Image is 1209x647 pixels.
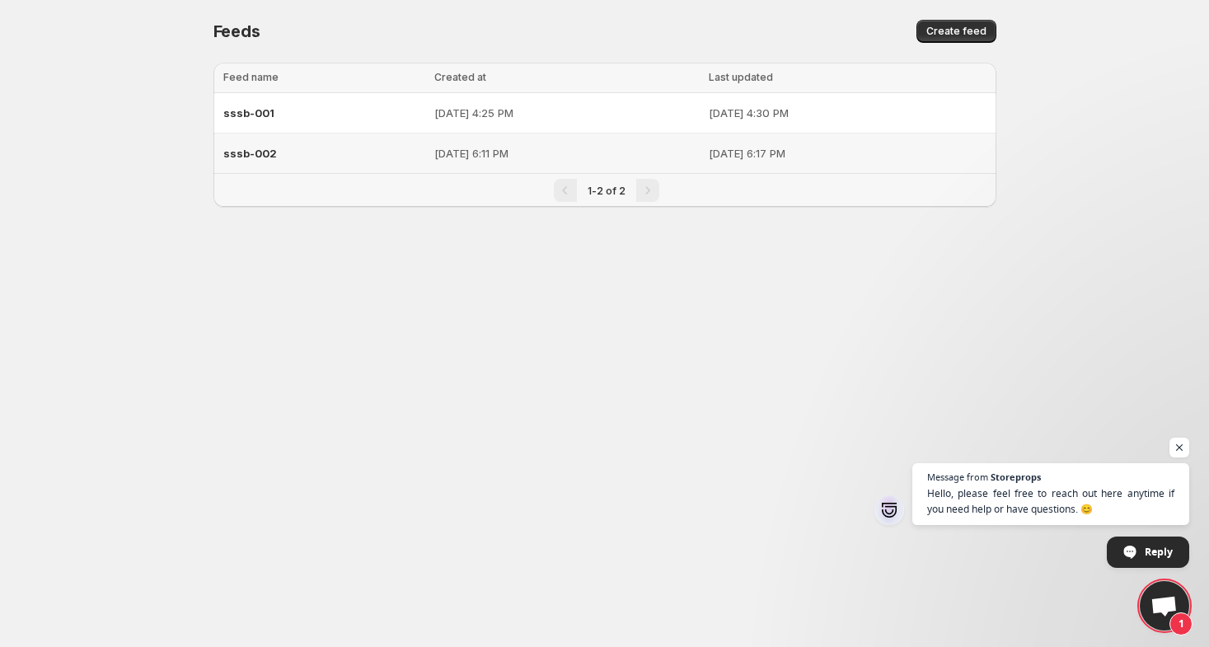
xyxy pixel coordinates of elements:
[1140,581,1189,631] a: Open chat
[927,485,1174,517] span: Hello, please feel free to reach out here anytime if you need help or have questions. 😊
[434,145,699,162] p: [DATE] 6:11 PM
[991,472,1041,481] span: Storeprops
[926,25,986,38] span: Create feed
[223,106,274,120] span: sssb-001
[1169,612,1193,635] span: 1
[434,105,699,121] p: [DATE] 4:25 PM
[916,20,996,43] button: Create feed
[223,147,277,160] span: sssb-002
[709,71,773,83] span: Last updated
[588,185,626,197] span: 1-2 of 2
[213,173,996,207] nav: Pagination
[927,472,988,481] span: Message from
[434,71,486,83] span: Created at
[213,21,260,41] span: Feeds
[223,71,279,83] span: Feed name
[709,105,986,121] p: [DATE] 4:30 PM
[1145,537,1173,566] span: Reply
[709,145,986,162] p: [DATE] 6:17 PM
